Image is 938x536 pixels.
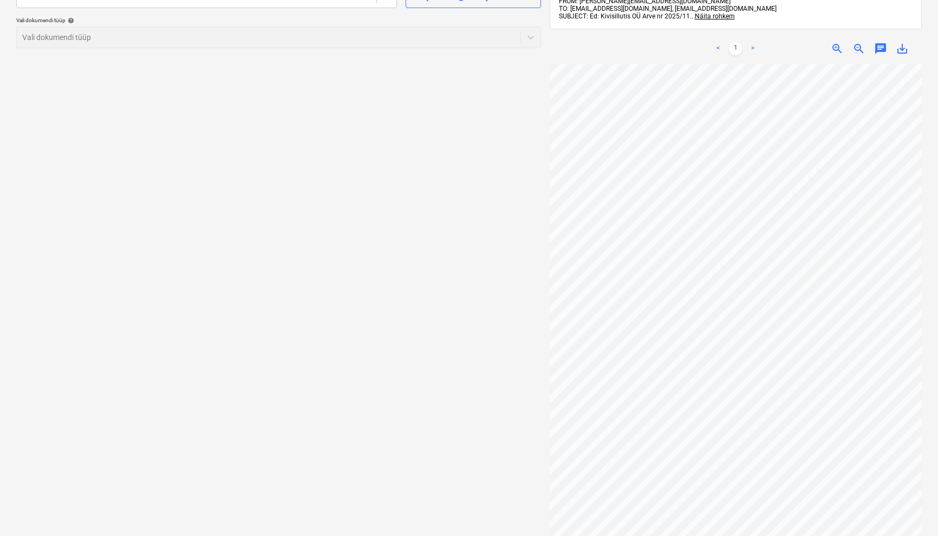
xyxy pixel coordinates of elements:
span: SUBJECT: Ed: Kivisillutis OÜ Arve nr 2025/11 [559,12,690,20]
span: chat [874,42,887,55]
div: Vali dokumendi tüüp [16,17,541,24]
a: Next page [746,42,759,55]
a: Page 1 is your current page [729,42,742,55]
span: help [66,17,74,24]
span: ... [690,12,735,20]
a: Previous page [712,42,725,55]
span: zoom_in [831,42,844,55]
span: Näita rohkem [695,12,735,20]
span: zoom_out [852,42,865,55]
span: TO: [EMAIL_ADDRESS][DOMAIN_NAME], [EMAIL_ADDRESS][DOMAIN_NAME] [559,5,777,12]
span: save_alt [896,42,909,55]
